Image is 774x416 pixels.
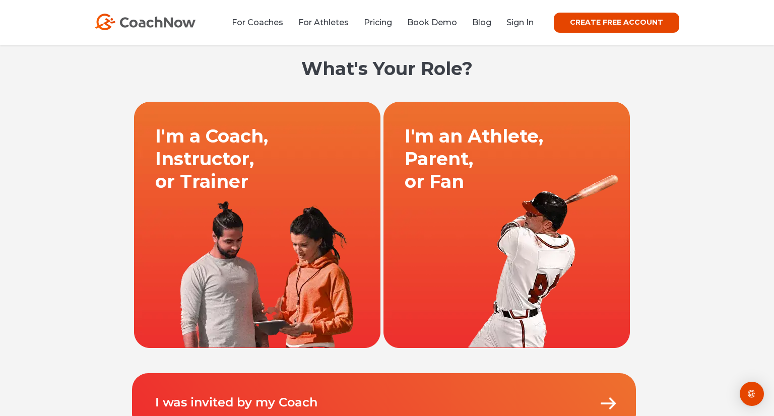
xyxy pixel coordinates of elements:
a: I was invited by my Coach [155,395,317,409]
a: For Athletes [298,18,349,27]
a: Blog [472,18,491,27]
a: Book Demo [407,18,457,27]
a: CREATE FREE ACCOUNT [554,13,679,33]
a: Pricing [364,18,392,27]
img: Arrow.png [598,393,618,413]
a: Sign In [506,18,534,27]
a: For Coaches [232,18,283,27]
img: CoachNow Logo [95,14,196,30]
div: Open Intercom Messenger [740,382,764,406]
